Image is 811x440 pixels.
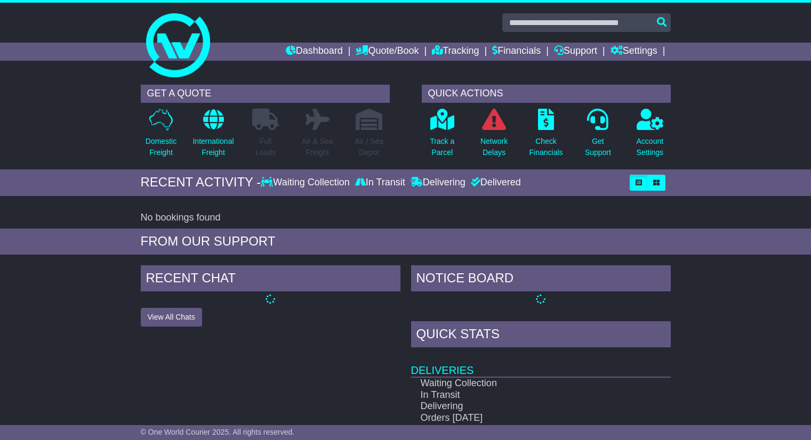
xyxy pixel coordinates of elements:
[192,136,234,158] p: International Freight
[411,321,671,350] div: Quick Stats
[252,136,279,158] p: Full Loads
[411,350,671,377] td: Deliveries
[529,136,563,158] p: Check Financials
[422,85,671,103] div: QUICK ACTIONS
[636,108,664,164] a: AccountSettings
[352,177,408,189] div: In Transit
[585,136,611,158] p: Get Support
[355,136,383,158] p: Air / Sea Depot
[492,43,541,61] a: Financials
[411,265,671,294] div: NOTICE BOARD
[554,43,597,61] a: Support
[145,108,177,164] a: DomesticFreight
[529,108,564,164] a: CheckFinancials
[429,108,455,164] a: Track aParcel
[468,177,521,189] div: Delivered
[192,108,234,164] a: InternationalFreight
[480,136,508,158] p: Network Delays
[611,43,657,61] a: Settings
[356,43,419,61] a: Quote/Book
[141,308,202,327] button: View All Chats
[141,175,261,190] div: RECENT ACTIVITY -
[411,412,633,424] td: Orders [DATE]
[430,136,454,158] p: Track a Parcel
[584,108,612,164] a: GetSupport
[432,43,479,61] a: Tracking
[141,234,671,249] div: FROM OUR SUPPORT
[411,401,633,412] td: Delivering
[141,85,390,103] div: GET A QUOTE
[637,136,664,158] p: Account Settings
[408,177,468,189] div: Delivering
[411,424,633,436] td: Orders This Week
[301,136,333,158] p: Air & Sea Freight
[286,43,343,61] a: Dashboard
[411,377,633,389] td: Waiting Collection
[411,389,633,401] td: In Transit
[146,136,176,158] p: Domestic Freight
[480,108,508,164] a: NetworkDelays
[141,428,295,436] span: © One World Courier 2025. All rights reserved.
[261,177,352,189] div: Waiting Collection
[141,265,400,294] div: RECENT CHAT
[141,212,671,224] div: No bookings found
